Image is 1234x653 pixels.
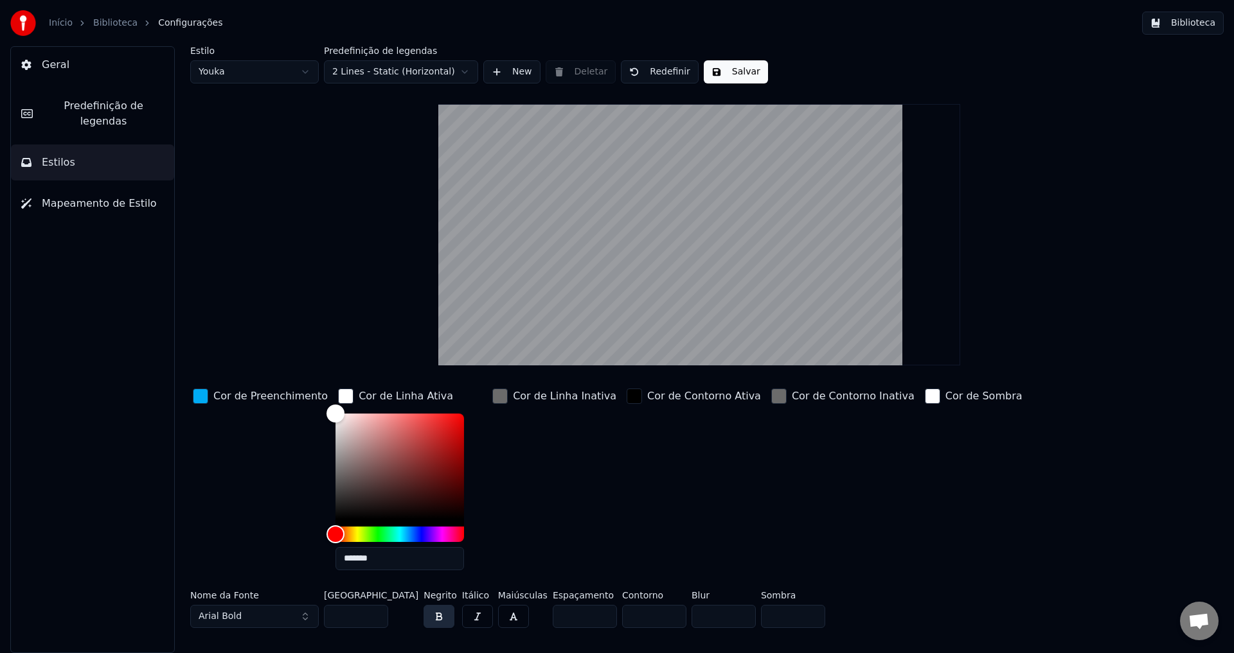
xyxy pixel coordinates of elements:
div: Color [335,414,464,519]
button: Cor de Contorno Inativa [769,386,917,406]
button: Salvar [704,60,768,83]
button: Cor de Preenchimento [190,386,330,406]
button: Predefinição de legendas [11,88,174,139]
div: Cor de Contorno Inativa [792,388,915,404]
button: Geral [11,47,174,83]
span: Geral [42,57,69,73]
img: youka [10,10,36,36]
div: Bate-papo aberto [1180,602,1219,640]
button: Cor de Linha Ativa [335,386,456,406]
button: New [483,60,541,83]
button: Redefinir [621,60,699,83]
span: Arial Bold [199,610,242,623]
nav: breadcrumb [49,17,222,30]
button: Cor de Linha Inativa [490,386,619,406]
label: Contorno [622,591,686,600]
span: Estilos [42,155,75,170]
a: Início [49,17,73,30]
span: Mapeamento de Estilo [42,196,157,211]
label: Negrito [424,591,457,600]
a: Biblioteca [93,17,138,30]
div: Cor de Linha Ativa [359,388,453,404]
button: Cor de Contorno Ativa [624,386,764,406]
label: Maiúsculas [498,591,548,600]
div: Cor de Preenchimento [213,388,328,404]
div: Cor de Sombra [945,388,1023,404]
button: Mapeamento de Estilo [11,186,174,222]
button: Estilos [11,144,174,180]
div: Hue [335,527,464,542]
label: Espaçamento [553,591,617,600]
div: Cor de Linha Inativa [513,388,616,404]
span: Predefinição de legendas [43,98,164,129]
button: Cor de Sombra [922,386,1025,406]
label: Itálico [462,591,493,600]
label: Estilo [190,46,319,55]
label: Blur [692,591,756,600]
label: Sombra [761,591,825,600]
div: Cor de Contorno Ativa [647,388,761,404]
label: Predefinição de legendas [324,46,478,55]
button: Biblioteca [1142,12,1224,35]
label: Nome da Fonte [190,591,319,600]
label: [GEOGRAPHIC_DATA] [324,591,418,600]
span: Configurações [158,17,222,30]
